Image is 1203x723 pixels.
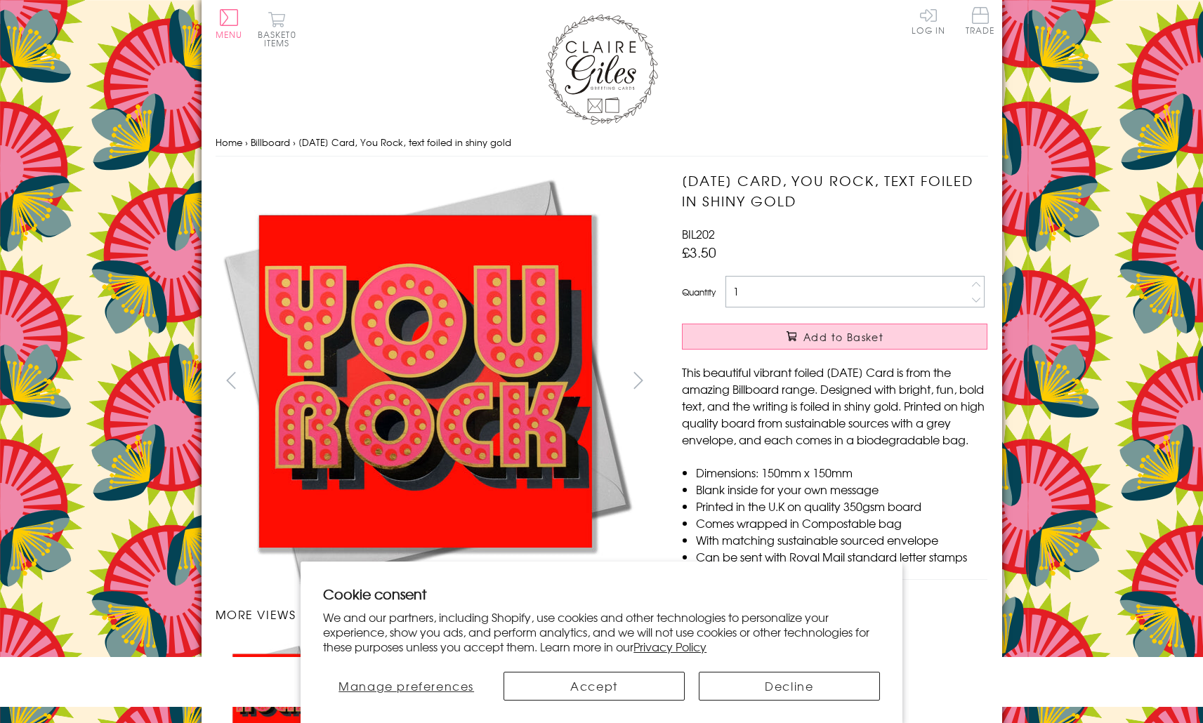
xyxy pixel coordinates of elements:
[216,128,988,157] nav: breadcrumbs
[633,638,706,655] a: Privacy Policy
[245,135,248,149] span: ›
[298,135,511,149] span: [DATE] Card, You Rock, text foiled in shiny gold
[216,606,655,623] h3: More views
[696,481,987,498] li: Blank inside for your own message
[912,7,945,34] a: Log In
[215,171,636,592] img: Valentine's Day Card, You Rock, text foiled in shiny gold
[264,28,296,49] span: 0 items
[682,286,716,298] label: Quantity
[251,135,290,149] a: Billboard
[216,28,243,41] span: Menu
[696,515,987,531] li: Comes wrapped in Compostable bag
[682,225,715,242] span: BIL202
[323,672,489,701] button: Manage preferences
[216,135,242,149] a: Home
[966,7,995,34] span: Trade
[696,498,987,515] li: Printed in the U.K on quality 350gsm board
[682,171,987,211] h1: [DATE] Card, You Rock, text foiled in shiny gold
[216,364,247,396] button: prev
[696,464,987,481] li: Dimensions: 150mm x 150mm
[338,677,474,694] span: Manage preferences
[803,330,883,344] span: Add to Basket
[966,7,995,37] a: Trade
[654,171,1075,592] img: Valentine's Day Card, You Rock, text foiled in shiny gold
[504,672,685,701] button: Accept
[323,584,880,604] h2: Cookie consent
[696,531,987,548] li: With matching sustainable sourced envelope
[323,610,880,654] p: We and our partners, including Shopify, use cookies and other technologies to personalize your ex...
[293,135,296,149] span: ›
[682,364,987,448] p: This beautiful vibrant foiled [DATE] Card is from the amazing Billboard range. Designed with brig...
[258,11,296,47] button: Basket0 items
[682,324,987,350] button: Add to Basket
[216,9,243,39] button: Menu
[682,242,716,262] span: £3.50
[546,14,658,125] img: Claire Giles Greetings Cards
[699,672,880,701] button: Decline
[696,548,987,565] li: Can be sent with Royal Mail standard letter stamps
[622,364,654,396] button: next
